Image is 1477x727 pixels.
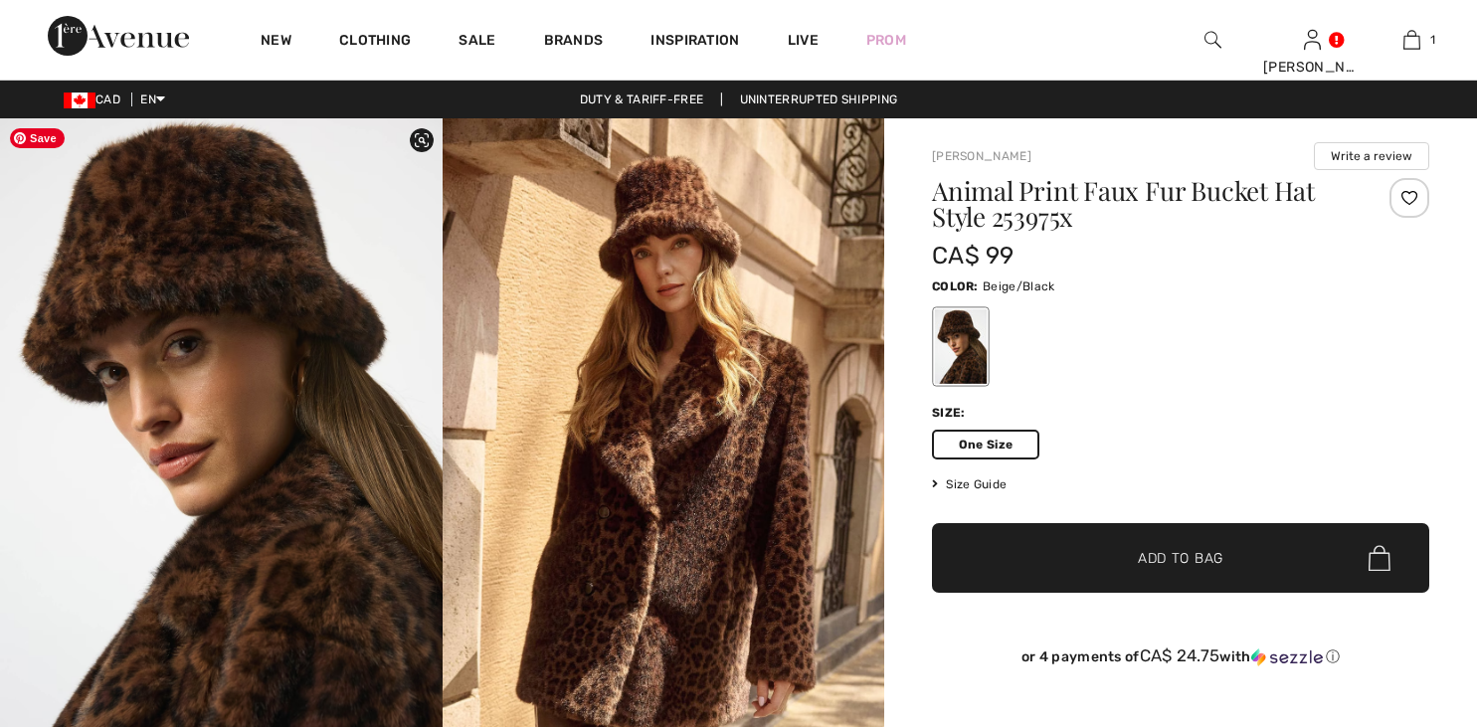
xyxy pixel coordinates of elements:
[261,32,291,53] a: New
[935,309,987,384] div: Beige/Black
[932,430,1039,459] span: One Size
[1363,28,1460,52] a: 1
[1263,57,1361,78] div: [PERSON_NAME]
[1403,28,1420,52] img: My Bag
[339,32,411,53] a: Clothing
[544,32,604,53] a: Brands
[1304,30,1321,49] a: Sign In
[1138,548,1223,569] span: Add to Bag
[932,279,979,293] span: Color:
[932,404,970,422] div: Size:
[932,242,1015,270] span: CA$ 99
[932,178,1347,230] h1: Animal Print Faux Fur Bucket Hat Style 253975x
[459,32,495,53] a: Sale
[1430,31,1435,49] span: 1
[140,92,165,106] span: EN
[788,30,819,51] a: Live
[1251,648,1323,666] img: Sezzle
[932,523,1429,593] button: Add to Bag
[48,16,189,56] img: 1ère Avenue
[1314,142,1429,170] button: Write a review
[1304,28,1321,52] img: My Info
[932,149,1031,163] a: [PERSON_NAME]
[10,128,65,148] span: Save
[983,279,1054,293] span: Beige/Black
[1369,545,1390,571] img: Bag.svg
[932,646,1429,673] div: or 4 payments ofCA$ 24.75withSezzle Click to learn more about Sezzle
[932,646,1429,666] div: or 4 payments of with
[650,32,739,53] span: Inspiration
[1140,645,1220,665] span: CA$ 24.75
[866,30,906,51] a: Prom
[1204,28,1221,52] img: search the website
[64,92,95,108] img: Canadian Dollar
[932,475,1007,493] span: Size Guide
[64,92,128,106] span: CAD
